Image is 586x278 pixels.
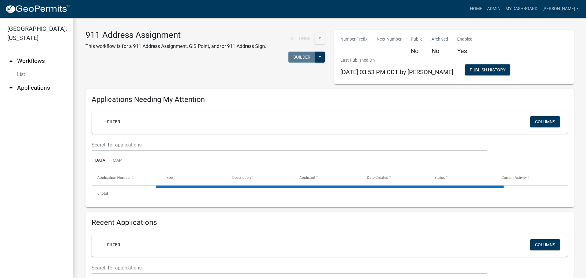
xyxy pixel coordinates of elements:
[411,36,422,42] p: Public
[92,186,568,201] div: 0 total
[92,95,568,104] h4: Applications Needing My Attention
[97,175,131,180] span: Application Number
[92,139,487,151] input: Search for applications
[286,33,315,44] button: Settings
[434,175,445,180] span: Status
[485,3,503,15] a: Admin
[377,36,402,42] p: Next Number
[457,36,472,42] p: Enabled
[340,68,453,76] span: [DATE] 03:53 PM CDT by [PERSON_NAME]
[226,170,294,185] datatable-header-cell: Description
[232,175,251,180] span: Description
[465,64,510,75] button: Publish History
[92,170,159,185] datatable-header-cell: Application Number
[457,47,472,55] h5: Yes
[496,170,563,185] datatable-header-cell: Current Activity
[432,47,448,55] h5: No
[340,57,453,63] p: Last Published On
[92,218,568,227] h4: Recent Applications
[530,239,560,250] button: Columns
[299,175,315,180] span: Applicant
[7,57,15,65] i: arrow_drop_up
[503,3,540,15] a: My Dashboard
[99,116,125,127] a: + Filter
[92,262,487,274] input: Search for applications
[361,170,429,185] datatable-header-cell: Date Created
[7,84,15,92] i: arrow_drop_down
[530,116,560,127] button: Columns
[432,36,448,42] p: Archived
[294,170,361,185] datatable-header-cell: Applicant
[367,175,388,180] span: Date Created
[109,151,125,171] a: Map
[340,36,367,42] p: Number Prefix
[540,3,581,15] a: [PERSON_NAME]
[411,47,422,55] h5: No
[92,151,109,171] a: Data
[468,3,485,15] a: Home
[465,68,510,73] wm-modal-confirm: Workflow Publish History
[288,52,315,63] button: Builder
[159,170,226,185] datatable-header-cell: Type
[501,175,527,180] span: Current Activity
[99,239,125,250] a: + Filter
[165,175,173,180] span: Type
[85,30,266,40] h3: 911 Address Assignment
[429,170,496,185] datatable-header-cell: Status
[85,43,266,50] p: This workflow is for a 911 Address Assignment, GIS Point, and/or 911 Address Sign.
